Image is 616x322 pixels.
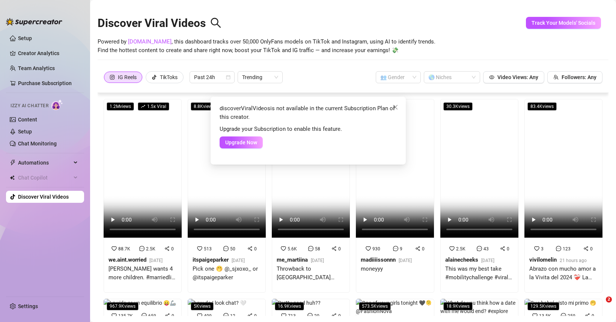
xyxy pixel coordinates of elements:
[220,136,263,148] button: Upgrade Now
[392,104,398,110] span: close
[590,297,608,315] iframe: Intercom live chat
[220,126,342,132] span: Upgrade your Subscription to enable this feature.
[220,105,395,121] span: discoverViralVideos is not available in the current Subscription Plan of this creator.
[389,104,401,110] span: Close
[225,139,257,145] span: Upgrade Now
[606,297,612,303] span: 2
[389,101,401,113] button: Close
